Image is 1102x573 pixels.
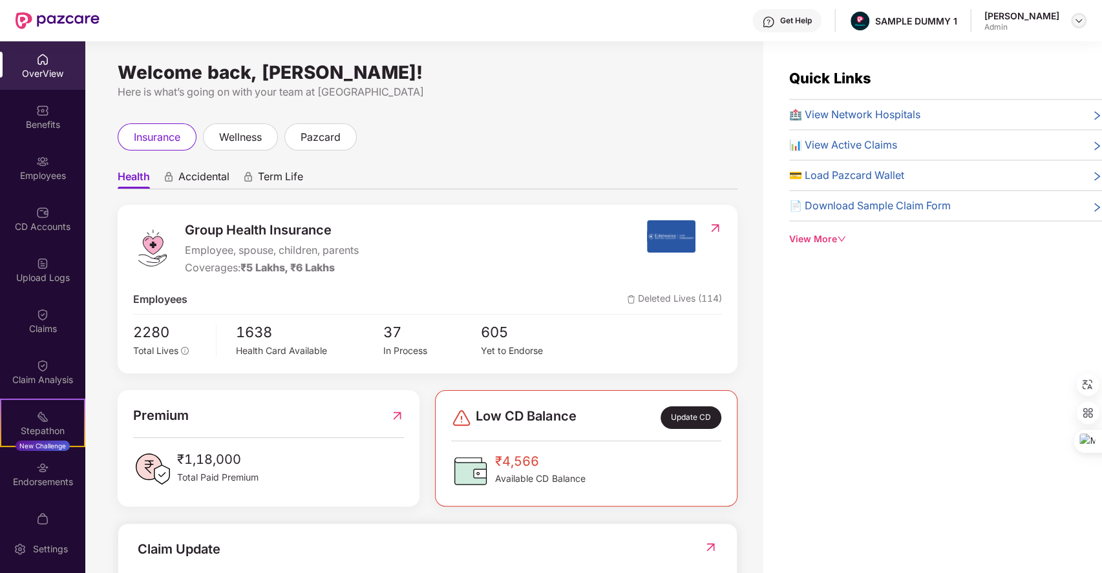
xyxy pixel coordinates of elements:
[704,541,717,554] img: RedirectIcon
[495,472,585,486] span: Available CD Balance
[984,10,1059,22] div: [PERSON_NAME]
[118,84,737,100] div: Here is what’s going on with your team at [GEOGRAPHIC_DATA]
[240,261,335,274] span: ₹5 Lakhs, ₹6 Lakhs
[36,410,49,423] img: svg+xml;base64,PHN2ZyB4bWxucz0iaHR0cDovL3d3dy53My5vcmcvMjAwMC9zdmciIHdpZHRoPSIyMSIgaGVpZ2h0PSIyMC...
[133,229,172,267] img: logo
[36,257,49,270] img: svg+xml;base64,PHN2ZyBpZD0iVXBsb2FkX0xvZ3MiIGRhdGEtbmFtZT0iVXBsb2FkIExvZ3MiIHhtbG5zPSJodHRwOi8vd3...
[36,512,49,525] img: svg+xml;base64,PHN2ZyBpZD0iTXlfT3JkZXJzIiBkYXRhLW5hbWU9Ik15IE9yZGVycyIgeG1sbnM9Imh0dHA6Ly93d3cudz...
[163,171,175,183] div: animation
[36,206,49,219] img: svg+xml;base64,PHN2ZyBpZD0iQ0RfQWNjb3VudHMiIGRhdGEtbmFtZT0iQ0QgQWNjb3VudHMiIHhtbG5zPSJodHRwOi8vd3...
[451,408,472,428] img: svg+xml;base64,PHN2ZyBpZD0iRGFuZ2VyLTMyeDMyIiB4bWxucz0iaHR0cDovL3d3dy53My5vcmcvMjAwMC9zdmciIHdpZH...
[14,543,26,556] img: svg+xml;base64,PHN2ZyBpZD0iU2V0dGluZy0yMHgyMCIgeG1sbnM9Imh0dHA6Ly93d3cudzMub3JnLzIwMDAvc3ZnIiB3aW...
[451,452,490,490] img: CDBalanceIcon
[1,424,84,437] div: Stepathon
[16,441,70,451] div: New Challenge
[780,16,812,26] div: Get Help
[36,308,49,321] img: svg+xml;base64,PHN2ZyBpZD0iQ2xhaW0iIHhtbG5zPSJodHRwOi8vd3d3LnczLm9yZy8yMDAwL3N2ZyIgd2lkdGg9IjIwIi...
[1092,200,1102,214] span: right
[118,170,150,189] span: Health
[118,67,737,78] div: Welcome back, [PERSON_NAME]!
[789,232,1102,246] div: View More
[181,347,189,355] span: info-circle
[178,170,229,189] span: Accidental
[708,222,722,234] img: RedirectIcon
[789,70,871,87] span: Quick Links
[242,171,254,183] div: animation
[133,321,207,344] span: 2280
[789,167,904,183] span: 💳 Load Pazcard Wallet
[133,450,172,488] img: PaidPremiumIcon
[134,129,180,145] span: insurance
[185,260,359,276] div: Coverages:
[789,107,920,123] span: 🏥 View Network Hospitals
[762,16,775,28] img: svg+xml;base64,PHN2ZyBpZD0iSGVscC0zMngzMiIgeG1sbnM9Imh0dHA6Ly93d3cudzMub3JnLzIwMDAvc3ZnIiB3aWR0aD...
[36,461,49,474] img: svg+xml;base64,PHN2ZyBpZD0iRW5kb3JzZW1lbnRzIiB4bWxucz0iaHR0cDovL3d3dy53My5vcmcvMjAwMC9zdmciIHdpZH...
[875,15,957,27] div: SAMPLE DUMMY 1
[1092,170,1102,183] span: right
[185,220,359,240] span: Group Health Insurance
[133,345,178,356] span: Total Lives
[185,242,359,258] span: Employee, spouse, children, parents
[476,406,576,429] span: Low CD Balance
[133,406,189,426] span: Premium
[661,406,721,429] div: Update CD
[1074,16,1084,26] img: svg+xml;base64,PHN2ZyBpZD0iRHJvcGRvd24tMzJ4MzIiIHhtbG5zPSJodHRwOi8vd3d3LnczLm9yZy8yMDAwL3N2ZyIgd2...
[627,291,722,307] span: Deleted Lives (114)
[236,344,383,358] div: Health Card Available
[177,450,259,470] span: ₹1,18,000
[627,295,635,304] img: deleteIcon
[36,359,49,372] img: svg+xml;base64,PHN2ZyBpZD0iQ2xhaW0iIHhtbG5zPSJodHRwOi8vd3d3LnczLm9yZy8yMDAwL3N2ZyIgd2lkdGg9IjIwIi...
[258,170,303,189] span: Term Life
[495,452,585,472] span: ₹4,566
[133,291,187,307] span: Employees
[789,198,951,214] span: 📄 Download Sample Claim Form
[984,22,1059,32] div: Admin
[390,406,404,426] img: RedirectIcon
[481,344,579,358] div: Yet to Endorse
[383,344,481,358] div: In Process
[1092,109,1102,123] span: right
[1092,140,1102,153] span: right
[36,155,49,168] img: svg+xml;base64,PHN2ZyBpZD0iRW1wbG95ZWVzIiB4bWxucz0iaHR0cDovL3d3dy53My5vcmcvMjAwMC9zdmciIHdpZHRoPS...
[29,543,72,556] div: Settings
[36,53,49,66] img: svg+xml;base64,PHN2ZyBpZD0iSG9tZSIgeG1sbnM9Imh0dHA6Ly93d3cudzMub3JnLzIwMDAvc3ZnIiB3aWR0aD0iMjAiIG...
[36,104,49,117] img: svg+xml;base64,PHN2ZyBpZD0iQmVuZWZpdHMiIHhtbG5zPSJodHRwOi8vd3d3LnczLm9yZy8yMDAwL3N2ZyIgd2lkdGg9Ij...
[383,321,481,344] span: 37
[837,234,846,244] span: down
[16,12,100,29] img: New Pazcare Logo
[236,321,383,344] span: 1638
[789,137,897,153] span: 📊 View Active Claims
[647,220,695,253] img: insurerIcon
[177,470,259,484] span: Total Paid Premium
[851,12,869,30] img: Pazcare_Alternative_logo-01-01.png
[138,539,220,559] div: Claim Update
[219,129,262,145] span: wellness
[301,129,341,145] span: pazcard
[481,321,579,344] span: 605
